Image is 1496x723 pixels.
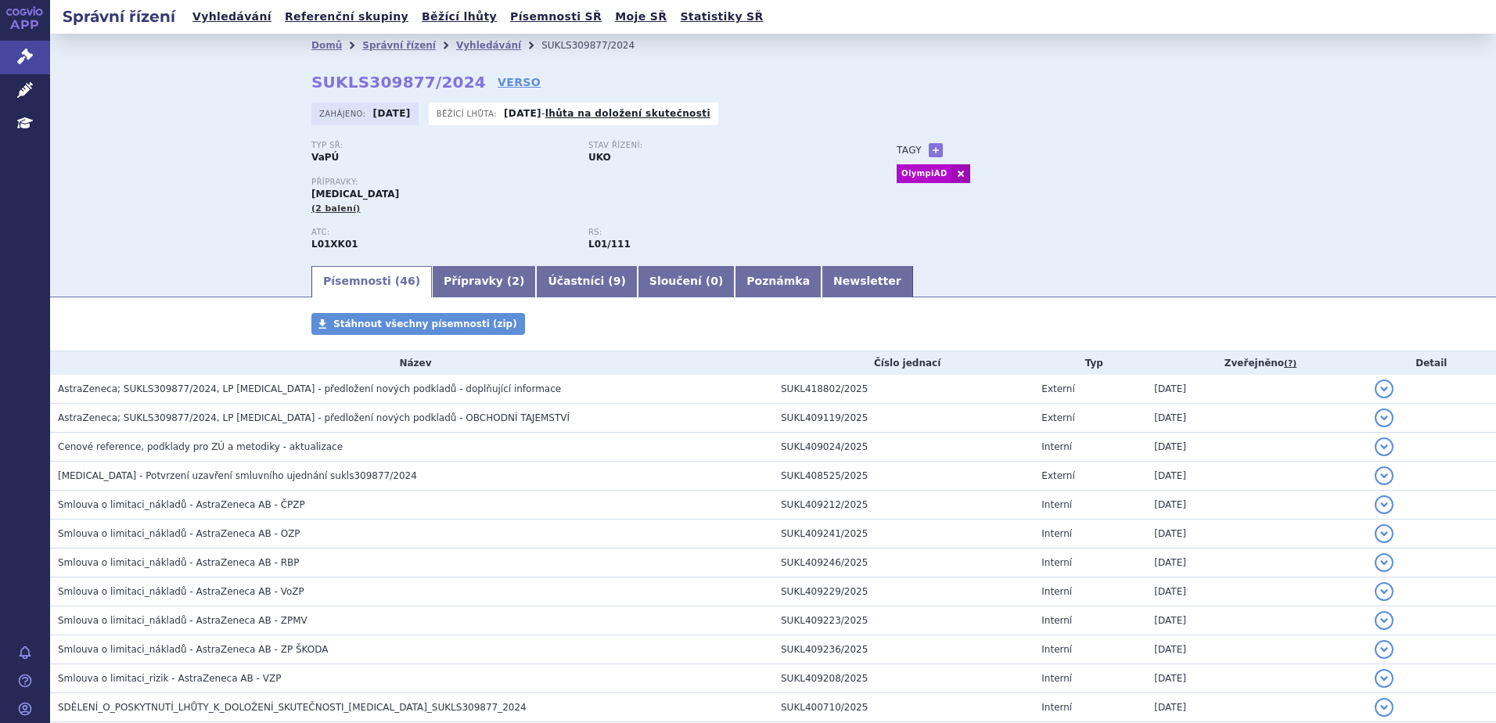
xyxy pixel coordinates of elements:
[1041,644,1072,655] span: Interní
[1041,470,1074,481] span: Externí
[588,239,631,250] strong: olaparib tbl.
[1375,437,1394,456] button: detail
[1146,549,1366,577] td: [DATE]
[588,152,611,163] strong: UKO
[1375,524,1394,543] button: detail
[437,107,500,120] span: Běžící lhůta:
[897,164,951,183] a: OlympiAD
[710,275,718,287] span: 0
[311,73,486,92] strong: SUKLS309877/2024
[362,40,436,51] a: Správní řízení
[1375,582,1394,601] button: detail
[417,6,502,27] a: Běžící lhůty
[1041,528,1072,539] span: Interní
[58,441,343,452] span: Cenové reference, podklady pro ZÚ a metodiky - aktualizace
[1367,351,1496,375] th: Detail
[588,228,850,237] p: RS:
[1375,408,1394,427] button: detail
[1375,379,1394,398] button: detail
[58,615,307,626] span: Smlouva o limitaci_nákladů - AstraZeneca AB - ZPMV
[400,275,415,287] span: 46
[773,462,1034,491] td: SUKL408525/2025
[1146,491,1366,520] td: [DATE]
[773,375,1034,404] td: SUKL418802/2025
[432,266,536,297] a: Přípravky (2)
[1375,698,1394,717] button: detail
[1146,520,1366,549] td: [DATE]
[456,40,521,51] a: Vyhledávání
[1146,635,1366,664] td: [DATE]
[58,702,527,713] span: SDĚLENÍ_O_POSKYTNUTÍ_LHŮTY_K_DOLOŽENÍ_SKUTEČNOSTI_LYNPARZA_SUKLS309877_2024
[280,6,413,27] a: Referenční skupiny
[58,470,417,481] span: LYNPARZA - Potvrzení uzavření smluvního ujednání sukls309877/2024
[773,635,1034,664] td: SUKL409236/2025
[610,6,671,27] a: Moje SŘ
[1041,615,1072,626] span: Interní
[50,5,188,27] h2: Správní řízení
[58,412,570,423] span: AstraZeneca; SUKLS309877/2024, LP LYNPARZA - předložení nových podkladů - OBCHODNÍ TAJEMSTVÍ
[773,549,1034,577] td: SUKL409246/2025
[1041,383,1074,394] span: Externí
[1146,375,1366,404] td: [DATE]
[1375,495,1394,514] button: detail
[58,499,305,510] span: Smlouva o limitaci_nákladů - AstraZeneca AB - ČPZP
[505,6,606,27] a: Písemnosti SŘ
[545,108,710,119] a: lhůta na doložení skutečnosti
[311,189,399,200] span: [MEDICAL_DATA]
[58,383,561,394] span: AstraZeneca; SUKLS309877/2024, LP LYNPARZA - předložení nových podkladů - doplňující informace
[319,107,369,120] span: Zahájeno:
[773,404,1034,433] td: SUKL409119/2025
[1146,351,1366,375] th: Zveřejněno
[773,693,1034,722] td: SUKL400710/2025
[311,228,573,237] p: ATC:
[541,34,655,57] li: SUKLS309877/2024
[1041,441,1072,452] span: Interní
[1041,673,1072,684] span: Interní
[311,152,339,163] strong: VaPÚ
[58,644,328,655] span: Smlouva o limitaci_nákladů - AstraZeneca AB - ZP ŠKODA
[311,266,432,297] a: Písemnosti (46)
[311,239,358,250] strong: OLAPARIB
[588,141,850,150] p: Stav řízení:
[1284,358,1296,369] abbr: (?)
[735,266,822,297] a: Poznámka
[373,108,411,119] strong: [DATE]
[536,266,637,297] a: Účastníci (9)
[333,318,517,329] span: Stáhnout všechny písemnosti (zip)
[504,107,710,120] p: -
[773,664,1034,693] td: SUKL409208/2025
[1041,702,1072,713] span: Interní
[638,266,735,297] a: Sloučení (0)
[1041,586,1072,597] span: Interní
[1375,669,1394,688] button: detail
[1146,606,1366,635] td: [DATE]
[1375,611,1394,630] button: detail
[188,6,276,27] a: Vyhledávání
[311,141,573,150] p: Typ SŘ:
[613,275,621,287] span: 9
[929,143,943,157] a: +
[1146,693,1366,722] td: [DATE]
[1146,404,1366,433] td: [DATE]
[773,491,1034,520] td: SUKL409212/2025
[58,528,300,539] span: Smlouva o limitaci_nákladů - AstraZeneca AB - OZP
[311,40,342,51] a: Domů
[822,266,913,297] a: Newsletter
[773,577,1034,606] td: SUKL409229/2025
[1146,462,1366,491] td: [DATE]
[1375,466,1394,485] button: detail
[58,673,281,684] span: Smlouva o limitaci_rizik - AstraZeneca AB - VZP
[58,586,304,597] span: Smlouva o limitaci_nákladů - AstraZeneca AB - VoZP
[1041,499,1072,510] span: Interní
[1041,412,1074,423] span: Externí
[773,351,1034,375] th: Číslo jednací
[773,520,1034,549] td: SUKL409241/2025
[512,275,520,287] span: 2
[311,178,865,187] p: Přípravky:
[1375,640,1394,659] button: detail
[1146,664,1366,693] td: [DATE]
[773,433,1034,462] td: SUKL409024/2025
[311,313,525,335] a: Stáhnout všechny písemnosti (zip)
[311,203,361,214] span: (2 balení)
[1146,577,1366,606] td: [DATE]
